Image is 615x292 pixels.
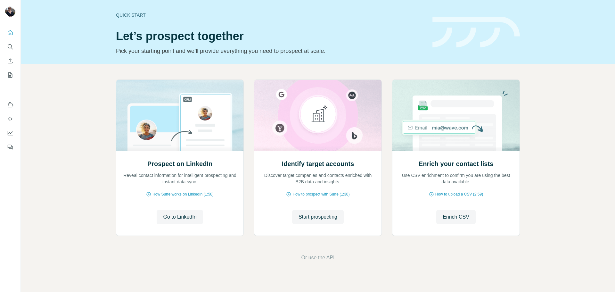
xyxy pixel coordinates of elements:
[5,27,15,38] button: Quick start
[163,213,196,221] span: Go to LinkedIn
[147,159,212,168] h2: Prospect on LinkedIn
[116,80,244,151] img: Prospect on LinkedIn
[301,254,334,262] button: Or use the API
[5,141,15,153] button: Feedback
[292,191,349,197] span: How to prospect with Surfe (1:30)
[443,213,469,221] span: Enrich CSV
[123,172,237,185] p: Reveal contact information for intelligent prospecting and instant data sync.
[299,213,337,221] span: Start prospecting
[435,191,483,197] span: How to upload a CSV (2:59)
[399,172,513,185] p: Use CSV enrichment to confirm you are using the best data available.
[5,41,15,53] button: Search
[254,80,382,151] img: Identify target accounts
[157,210,203,224] button: Go to LinkedIn
[282,159,354,168] h2: Identify target accounts
[419,159,493,168] h2: Enrich your contact lists
[292,210,344,224] button: Start prospecting
[5,6,15,17] img: Avatar
[261,172,375,185] p: Discover target companies and contacts enriched with B2B data and insights.
[5,55,15,67] button: Enrich CSV
[152,191,214,197] span: How Surfe works on LinkedIn (1:58)
[5,113,15,125] button: Use Surfe API
[432,17,520,48] img: banner
[5,99,15,111] button: Use Surfe on LinkedIn
[436,210,476,224] button: Enrich CSV
[5,127,15,139] button: Dashboard
[116,30,425,43] h1: Let’s prospect together
[116,46,425,55] p: Pick your starting point and we’ll provide everything you need to prospect at scale.
[116,12,425,18] div: Quick start
[5,69,15,81] button: My lists
[392,80,520,151] img: Enrich your contact lists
